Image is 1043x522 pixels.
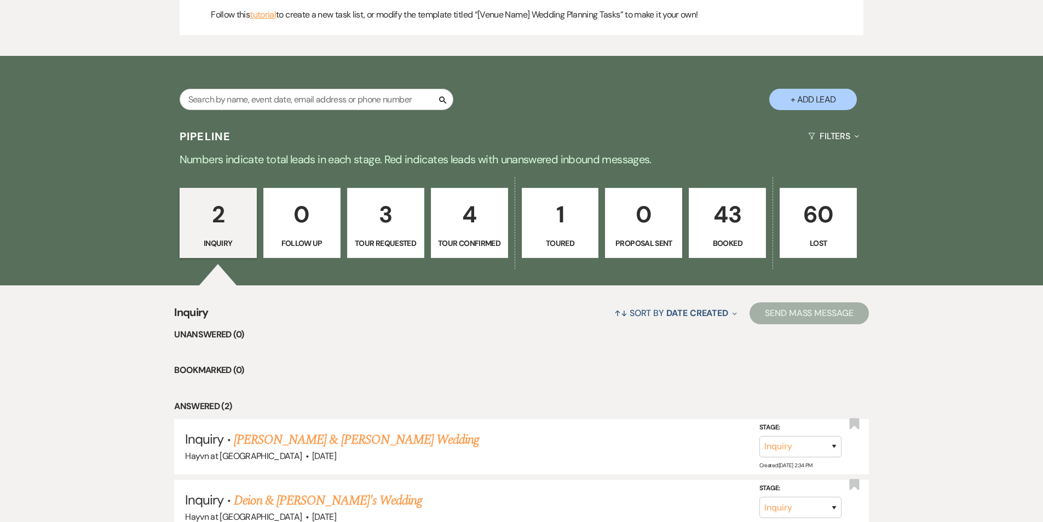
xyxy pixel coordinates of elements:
p: Proposal Sent [612,237,675,249]
p: 0 [612,196,675,233]
p: Lost [787,237,850,249]
span: ↑↓ [614,307,627,319]
p: 60 [787,196,850,233]
p: Follow Up [270,237,333,249]
p: Tour Requested [354,237,417,249]
p: Numbers indicate total leads in each stage. Red indicates leads with unanswered inbound messages. [128,151,916,168]
a: 4Tour Confirmed [431,188,508,258]
a: [PERSON_NAME] & [PERSON_NAME] Wedding [234,430,479,450]
span: Inquiry [174,304,209,328]
input: Search by name, event date, email address or phone number [180,89,453,110]
label: Stage: [759,483,842,495]
a: 1Toured [522,188,599,258]
li: Answered (2) [174,399,869,414]
label: Stage: [759,422,842,434]
a: tutorial [250,8,276,22]
p: Tour Confirmed [438,237,501,249]
p: 43 [696,196,759,233]
a: 3Tour Requested [347,188,424,258]
a: 60Lost [780,188,857,258]
button: Send Mass Message [750,302,869,324]
a: 43Booked [689,188,766,258]
a: 0Follow Up [263,188,341,258]
p: 2 [187,196,250,233]
span: Created: [DATE] 2:34 PM [759,462,812,469]
li: Bookmarked (0) [174,363,869,377]
p: Follow this to create a new task list, or modify the template titled “[Venue Name] Wedding Planni... [211,8,857,22]
a: 2Inquiry [180,188,257,258]
li: Unanswered (0) [174,328,869,342]
p: Booked [696,237,759,249]
span: Date Created [666,307,728,319]
p: 1 [529,196,592,233]
button: Filters [804,122,863,151]
a: 0Proposal Sent [605,188,682,258]
span: Inquiry [185,491,223,508]
a: Deion & [PERSON_NAME]'s Wedding [234,491,422,510]
p: 3 [354,196,417,233]
p: Toured [529,237,592,249]
span: Inquiry [185,431,223,448]
p: 4 [438,196,501,233]
button: Sort By Date Created [610,299,741,328]
span: Hayvn at [GEOGRAPHIC_DATA] [185,450,302,462]
p: 0 [270,196,333,233]
p: Inquiry [187,237,250,249]
button: + Add Lead [769,89,857,110]
span: [DATE] [312,450,336,462]
h3: Pipeline [180,129,231,144]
